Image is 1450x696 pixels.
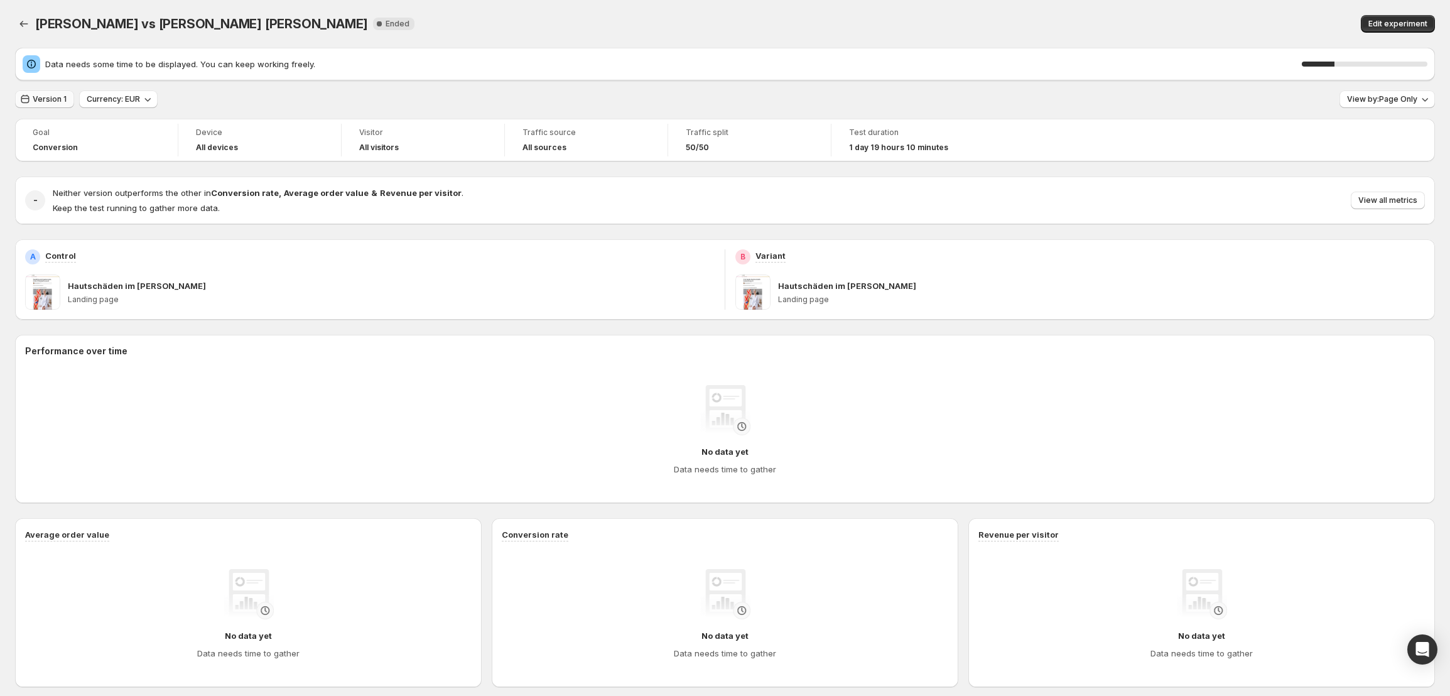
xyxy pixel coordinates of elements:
[33,126,160,154] a: GoalConversion
[25,275,60,310] img: Hautschäden im Herbst
[45,58,1302,70] span: Data needs some time to be displayed. You can keep working freely.
[33,143,78,153] span: Conversion
[33,128,160,138] span: Goal
[522,143,566,153] h4: All sources
[1177,569,1227,619] img: No data yet
[371,188,377,198] strong: &
[386,19,409,29] span: Ended
[30,252,36,262] h2: A
[778,295,1425,305] p: Landing page
[1368,19,1427,29] span: Edit experiment
[849,143,948,153] span: 1 day 19 hours 10 minutes
[225,629,272,642] h4: No data yet
[25,345,1425,357] h2: Performance over time
[735,275,771,310] img: Hautschäden im Herbst BK
[700,569,750,619] img: No data yet
[284,188,369,198] strong: Average order value
[522,126,650,154] a: Traffic sourceAll sources
[1150,647,1253,660] h4: Data needs time to gather
[1178,629,1225,642] h4: No data yet
[224,569,274,619] img: No data yet
[25,528,109,541] h3: Average order value
[35,16,368,31] span: [PERSON_NAME] vs [PERSON_NAME] [PERSON_NAME]
[849,128,977,138] span: Test duration
[1339,90,1435,108] button: View by:Page Only
[53,203,220,213] span: Keep the test running to gather more data.
[1351,192,1425,209] button: View all metrics
[522,128,650,138] span: Traffic source
[196,126,323,154] a: DeviceAll devices
[53,188,463,198] span: Neither version outperforms the other in .
[755,249,786,262] p: Variant
[700,385,750,435] img: No data yet
[211,188,279,198] strong: Conversion rate
[978,528,1059,541] h3: Revenue per visitor
[1361,15,1435,33] button: Edit experiment
[196,128,323,138] span: Device
[740,252,745,262] h2: B
[196,143,238,153] h4: All devices
[33,94,67,104] span: Version 1
[778,280,916,292] p: Hautschäden im [PERSON_NAME]
[359,126,487,154] a: VisitorAll visitors
[15,15,33,33] button: Back
[68,280,206,292] p: Hautschäden im [PERSON_NAME]
[686,126,813,154] a: Traffic split50/50
[87,94,140,104] span: Currency: EUR
[1347,94,1417,104] span: View by: Page Only
[197,647,300,660] h4: Data needs time to gather
[279,188,281,198] strong: ,
[380,188,462,198] strong: Revenue per visitor
[45,249,76,262] p: Control
[686,143,709,153] span: 50/50
[1358,195,1417,205] span: View all metrics
[33,194,38,207] h2: -
[502,528,568,541] h3: Conversion rate
[359,143,399,153] h4: All visitors
[701,629,749,642] h4: No data yet
[849,126,977,154] a: Test duration1 day 19 hours 10 minutes
[674,647,776,660] h4: Data needs time to gather
[15,90,74,108] button: Version 1
[1407,634,1437,665] div: Open Intercom Messenger
[359,128,487,138] span: Visitor
[701,445,749,458] h4: No data yet
[686,128,813,138] span: Traffic split
[674,463,776,476] h4: Data needs time to gather
[79,90,158,108] button: Currency: EUR
[68,295,715,305] p: Landing page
